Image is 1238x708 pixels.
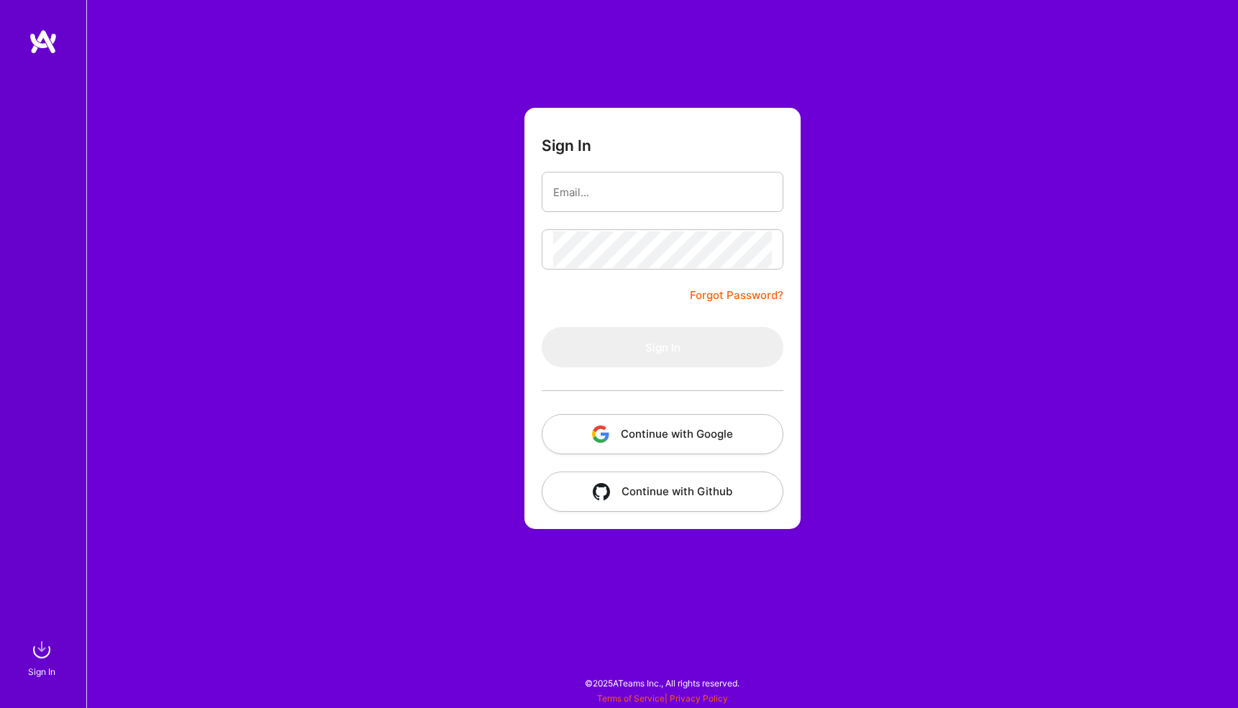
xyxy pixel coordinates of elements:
[542,137,591,155] h3: Sign In
[593,483,610,500] img: icon
[592,426,609,443] img: icon
[553,174,772,211] input: Email...
[27,635,56,664] img: sign in
[690,287,783,304] a: Forgot Password?
[597,693,665,704] a: Terms of Service
[542,327,783,367] button: Sign In
[30,635,56,679] a: sign inSign In
[597,693,728,704] span: |
[542,472,783,512] button: Continue with Github
[28,664,55,679] div: Sign In
[86,665,1238,701] div: © 2025 ATeams Inc., All rights reserved.
[670,693,728,704] a: Privacy Policy
[29,29,58,55] img: logo
[542,414,783,454] button: Continue with Google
